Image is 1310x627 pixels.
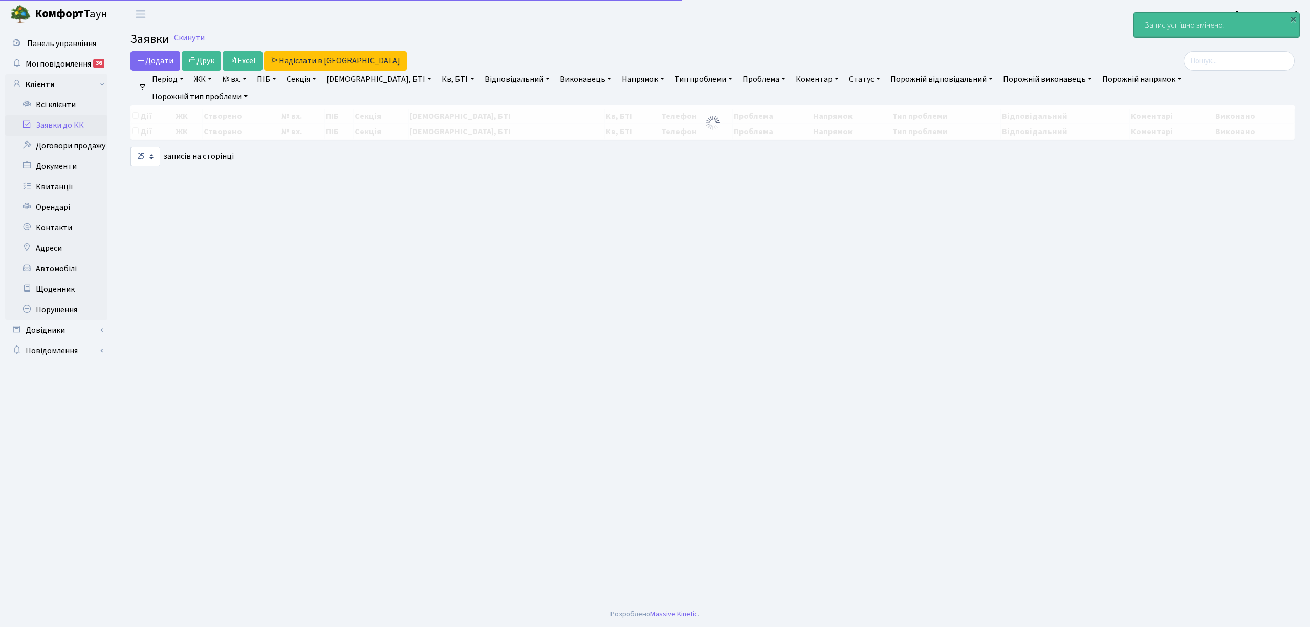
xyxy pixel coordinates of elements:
[5,340,107,361] a: Повідомлення
[174,33,205,43] a: Скинути
[182,51,221,71] a: Друк
[845,71,884,88] a: Статус
[148,88,252,105] a: Порожній тип проблеми
[5,279,107,299] a: Щоденник
[5,197,107,218] a: Орендарі
[1288,14,1298,24] div: ×
[886,71,997,88] a: Порожній відповідальний
[26,58,91,70] span: Мої повідомлення
[282,71,320,88] a: Секція
[5,238,107,258] a: Адреси
[999,71,1096,88] a: Порожній виконавець
[5,258,107,279] a: Автомобілі
[130,147,160,166] select: записів на сторінці
[35,6,107,23] span: Таун
[253,71,280,88] a: ПІБ
[618,71,668,88] a: Напрямок
[481,71,554,88] a: Відповідальний
[130,30,169,48] span: Заявки
[556,71,616,88] a: Виконавець
[5,136,107,156] a: Договори продажу
[1236,9,1298,20] b: [PERSON_NAME]
[5,95,107,115] a: Всі клієнти
[322,71,435,88] a: [DEMOGRAPHIC_DATA], БТІ
[130,147,234,166] label: записів на сторінці
[670,71,736,88] a: Тип проблеми
[148,71,188,88] a: Період
[128,6,154,23] button: Переключити навігацію
[438,71,478,88] a: Кв, БТІ
[1236,8,1298,20] a: [PERSON_NAME]
[5,156,107,177] a: Документи
[705,115,721,131] img: Обробка...
[5,33,107,54] a: Панель управління
[27,38,96,49] span: Панель управління
[738,71,790,88] a: Проблема
[610,609,700,620] div: Розроблено .
[130,51,180,71] a: Додати
[223,51,263,71] a: Excel
[5,177,107,197] a: Квитанції
[218,71,251,88] a: № вх.
[792,71,843,88] a: Коментар
[137,55,173,67] span: Додати
[1134,13,1299,37] div: Запис успішно змінено.
[650,609,698,619] a: Massive Kinetic
[5,74,107,95] a: Клієнти
[5,320,107,340] a: Довідники
[5,115,107,136] a: Заявки до КК
[1098,71,1186,88] a: Порожній напрямок
[5,218,107,238] a: Контакти
[93,59,104,68] div: 36
[10,4,31,25] img: logo.png
[35,6,84,22] b: Комфорт
[5,299,107,320] a: Порушення
[190,71,216,88] a: ЖК
[5,54,107,74] a: Мої повідомлення36
[264,51,407,71] a: Надіслати в [GEOGRAPHIC_DATA]
[1184,51,1295,71] input: Пошук...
